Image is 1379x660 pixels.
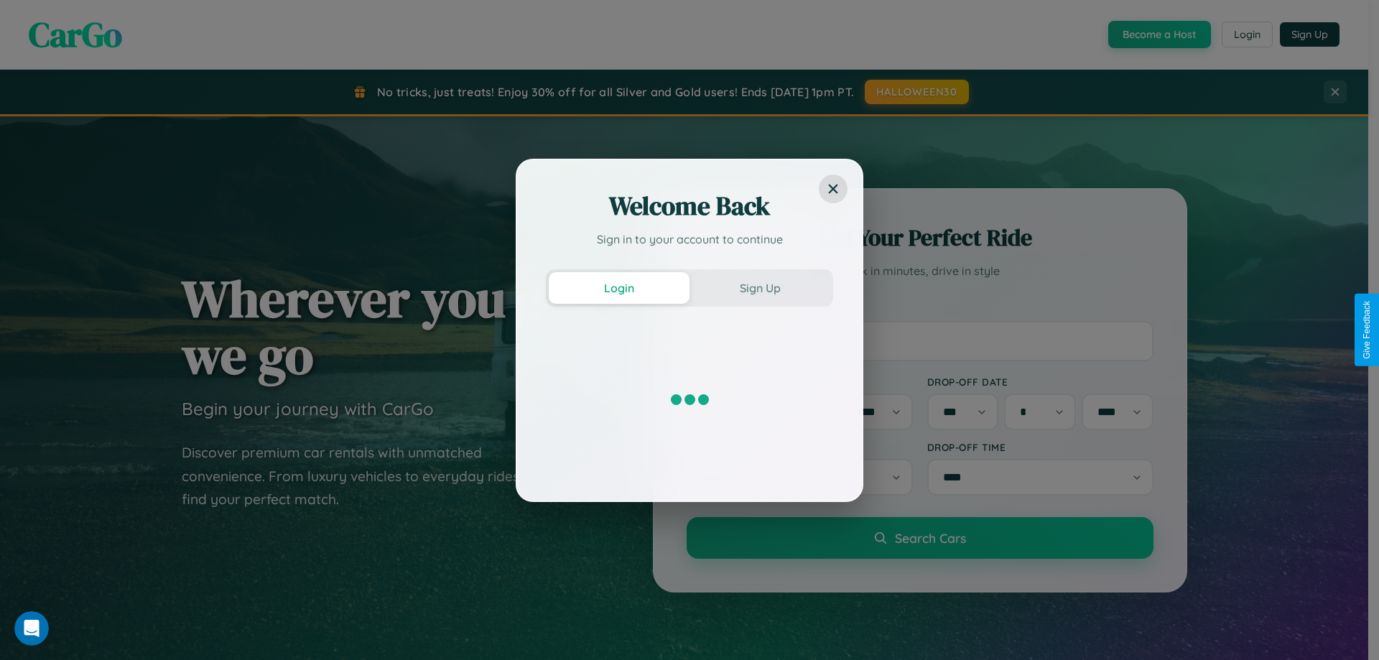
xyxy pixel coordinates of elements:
div: Give Feedback [1362,301,1372,359]
button: Login [549,272,689,304]
iframe: Intercom live chat [14,611,49,646]
p: Sign in to your account to continue [546,231,833,248]
button: Sign Up [689,272,830,304]
h2: Welcome Back [546,189,833,223]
